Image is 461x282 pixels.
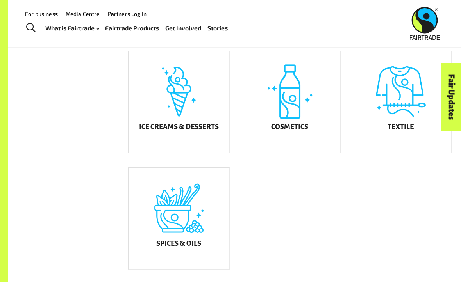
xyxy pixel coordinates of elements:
a: Stories [207,23,228,34]
a: Partners Log In [108,11,147,17]
h5: Spices & Oils [156,240,201,248]
a: Media Centre [66,11,100,17]
a: Ice Creams & Desserts [128,51,230,153]
h5: Ice Creams & Desserts [139,123,219,131]
a: Toggle Search [21,18,40,38]
a: Spices & Oils [128,167,230,270]
img: Fairtrade Australia New Zealand logo [410,7,440,40]
a: Get Involved [165,23,201,34]
a: Textile [350,51,452,153]
h5: Cosmetics [271,123,308,131]
a: For business [25,11,58,17]
a: Fairtrade Products [105,23,159,34]
a: Cosmetics [239,51,341,153]
a: What is Fairtrade [45,23,99,34]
